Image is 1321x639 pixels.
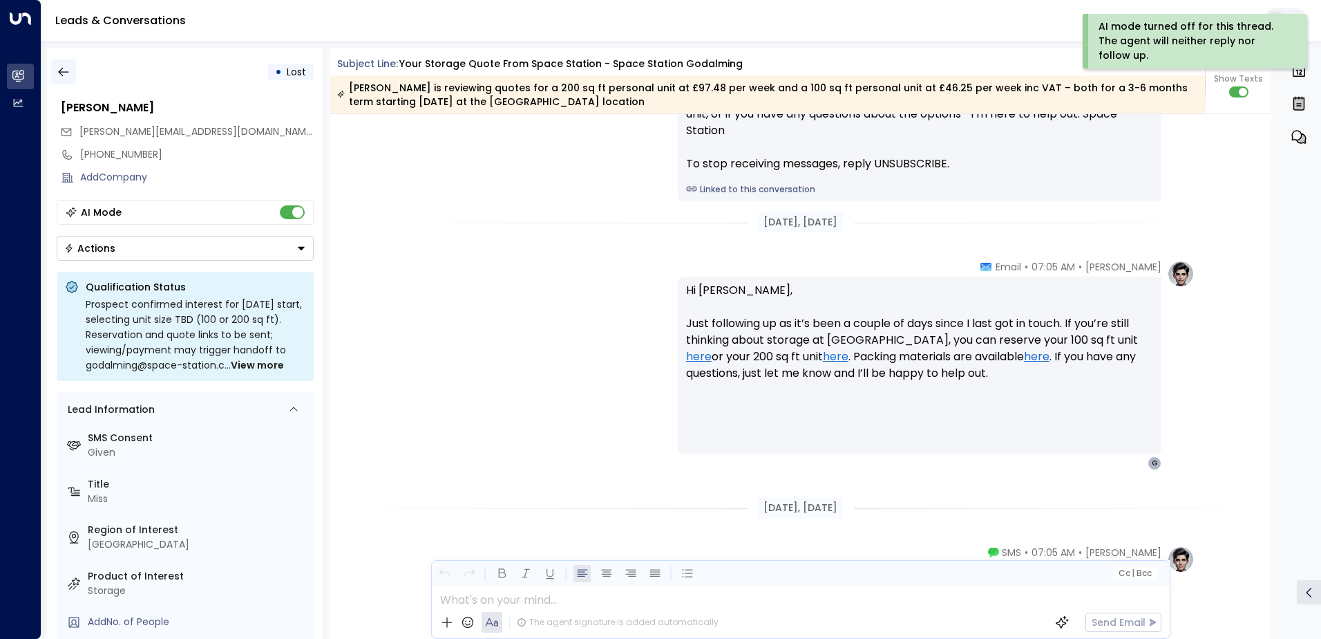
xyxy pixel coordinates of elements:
span: [PERSON_NAME] [1085,260,1161,274]
span: View more [231,358,284,373]
a: Linked to this conversation [686,183,1153,196]
span: • [1025,260,1028,274]
p: Qualification Status [86,280,305,294]
span: • [1025,546,1028,559]
span: [PERSON_NAME] [1085,546,1161,559]
button: Cc|Bcc [1112,567,1157,580]
div: Actions [64,242,115,254]
div: AI Mode [81,205,122,219]
span: 07:05 AM [1032,260,1075,274]
button: Redo [460,565,477,582]
span: 07:05 AM [1032,546,1075,559]
img: profile-logo.png [1167,260,1195,288]
button: Actions [57,236,314,261]
span: • [1078,546,1082,559]
a: here [686,349,712,365]
p: Hi [PERSON_NAME], Just following up as it’s been a couple of days since I last got in touch. If y... [686,282,1153,398]
div: G [1148,456,1161,470]
button: Undo [436,565,453,582]
span: Email [996,260,1021,274]
div: [PHONE_NUMBER] [80,147,314,162]
span: Show Texts [1214,73,1263,85]
div: The agent signature is added automatically [517,616,719,629]
div: Button group with a nested menu [57,236,314,261]
div: Storage [88,584,308,598]
span: [PERSON_NAME][EMAIL_ADDRESS][DOMAIN_NAME] [79,124,315,138]
label: Region of Interest [88,523,308,537]
div: Hi [PERSON_NAME], just checking in to see if you’re still thinking about storage in [GEOGRAPHIC_D... [686,73,1153,172]
a: Leads & Conversations [55,12,186,28]
label: Title [88,477,308,492]
a: here [1024,349,1049,365]
div: [DATE], [DATE] [758,212,843,232]
div: [PERSON_NAME] [61,100,314,116]
div: AI mode turned off for this thread. The agent will neither reply nor follow up. [1099,19,1289,63]
a: here [823,349,848,365]
span: SMS [1002,546,1021,559]
div: [GEOGRAPHIC_DATA] [88,537,308,552]
div: Given [88,445,308,460]
div: Your storage quote from Space Station - Space Station Godalming [399,57,743,71]
div: [DATE], [DATE] [758,498,843,518]
span: | [1132,568,1134,578]
img: profile-logo.png [1167,546,1195,573]
div: Prospect confirmed interest for [DATE] start, selecting unit size TBD (100 or 200 sq ft). Reserva... [86,297,305,373]
span: gracie.dennison09@gmail.com [79,124,314,139]
div: AddNo. of People [88,615,308,629]
div: • [275,59,282,84]
span: Cc Bcc [1118,568,1151,578]
div: AddCompany [80,170,314,185]
div: Lead Information [63,402,155,417]
div: Miss [88,492,308,506]
div: [PERSON_NAME] is reviewing quotes for a 200 sq ft personal unit at £97.48 per week and a 100 sq f... [337,81,1197,109]
span: • [1078,260,1082,274]
label: Product of Interest [88,569,308,584]
label: SMS Consent [88,431,308,445]
span: Subject Line: [337,57,398,71]
span: Lost [287,65,306,79]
